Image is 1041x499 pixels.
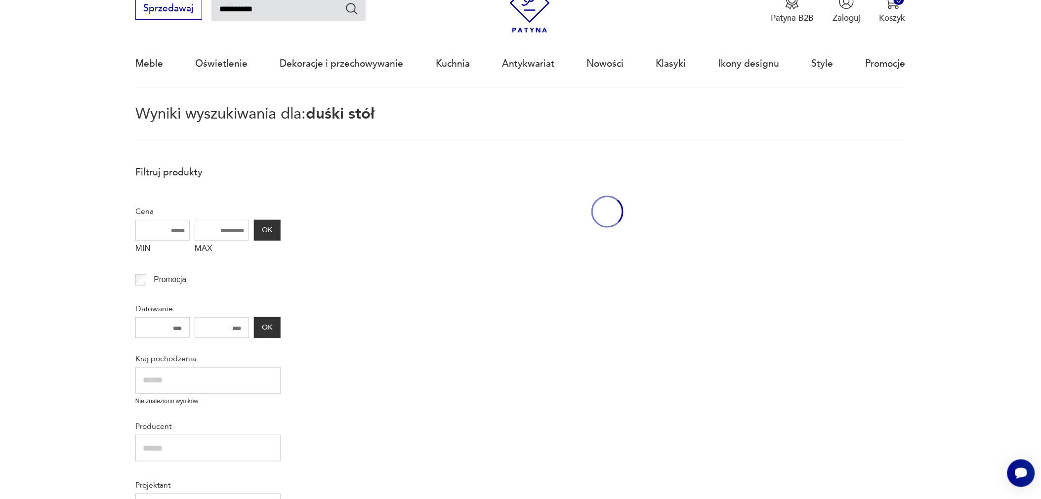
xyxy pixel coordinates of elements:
p: Wyniki wyszukiwania dla: [135,107,906,141]
label: MIN [135,241,190,259]
button: OK [254,220,281,241]
p: Zaloguj [833,12,861,24]
iframe: Smartsupp widget button [1007,459,1035,487]
a: Kuchnia [436,41,470,86]
div: oval-loading [591,160,624,263]
a: Promocje [866,41,906,86]
p: Promocja [154,273,186,286]
a: Klasyki [656,41,686,86]
p: Datowanie [135,302,281,315]
label: MAX [195,241,249,259]
p: Kraj pochodzenia [135,352,281,365]
a: Antykwariat [502,41,554,86]
p: Producent [135,420,281,433]
p: Projektant [135,479,281,492]
p: Filtruj produkty [135,166,281,179]
a: Meble [135,41,163,86]
p: Nie znaleziono wyników [135,397,281,406]
p: Koszyk [879,12,906,24]
p: Cena [135,205,281,218]
button: OK [254,317,281,338]
p: Patyna B2B [771,12,814,24]
button: Szukaj [345,1,359,16]
a: Dekoracje i przechowywanie [280,41,404,86]
a: Ikony designu [718,41,779,86]
a: Nowości [587,41,624,86]
a: Sprzedawaj [135,5,202,13]
span: duśki stół [306,103,375,124]
a: Oświetlenie [195,41,248,86]
a: Style [812,41,833,86]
